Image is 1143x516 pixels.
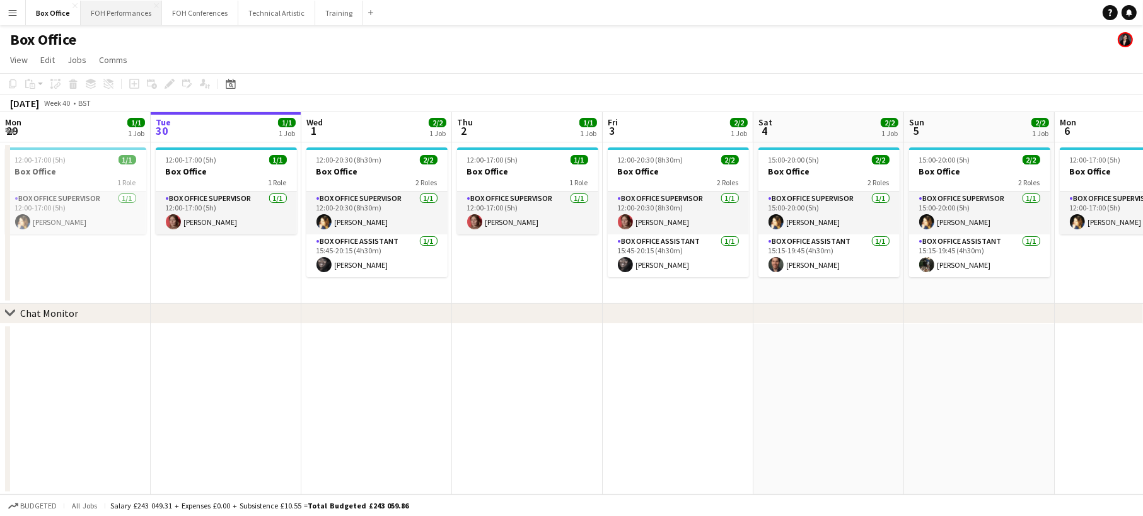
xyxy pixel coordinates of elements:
[316,155,382,164] span: 12:00-20:30 (8h30m)
[20,307,78,319] div: Chat Monitor
[5,166,146,177] h3: Box Office
[455,123,473,138] span: 2
[305,123,323,138] span: 1
[730,118,748,127] span: 2/2
[618,155,683,164] span: 12:00-20:30 (8h30m)
[1019,178,1040,187] span: 2 Roles
[5,52,33,68] a: View
[128,129,144,138] div: 1 Job
[69,501,100,510] span: All jobs
[881,118,898,127] span: 2/2
[731,129,747,138] div: 1 Job
[35,52,60,68] a: Edit
[110,501,409,510] div: Salary £243 049.31 + Expenses £0.00 + Subsistence £10.55 =
[467,155,518,164] span: 12:00-17:00 (5h)
[1032,129,1048,138] div: 1 Job
[6,499,59,513] button: Budgeted
[429,129,446,138] div: 1 Job
[156,117,171,128] span: Tue
[571,155,588,164] span: 1/1
[42,98,73,108] span: Week 40
[909,234,1050,277] app-card-role: Box Office Assistant1/115:15-19:45 (4h30m)[PERSON_NAME]
[78,98,91,108] div: BST
[579,118,597,127] span: 1/1
[306,166,448,177] h3: Box Office
[1058,123,1076,138] span: 6
[166,155,217,164] span: 12:00-17:00 (5h)
[269,155,287,164] span: 1/1
[15,155,66,164] span: 12:00-17:00 (5h)
[457,117,473,128] span: Thu
[608,117,618,128] span: Fri
[5,192,146,234] app-card-role: Box Office Supervisor1/112:00-17:00 (5h)[PERSON_NAME]
[162,1,238,25] button: FOH Conferences
[868,178,890,187] span: 2 Roles
[10,54,28,66] span: View
[81,1,162,25] button: FOH Performances
[717,178,739,187] span: 2 Roles
[580,129,596,138] div: 1 Job
[306,147,448,277] app-job-card: 12:00-20:30 (8h30m)2/2Box Office2 RolesBox Office Supervisor1/112:00-20:30 (8h30m)[PERSON_NAME]Bo...
[606,123,618,138] span: 3
[907,123,924,138] span: 5
[154,123,171,138] span: 30
[429,118,446,127] span: 2/2
[919,155,970,164] span: 15:00-20:00 (5h)
[40,54,55,66] span: Edit
[909,166,1050,177] h3: Box Office
[62,52,91,68] a: Jobs
[1118,32,1133,47] app-user-avatar: Lexi Clare
[457,147,598,234] app-job-card: 12:00-17:00 (5h)1/1Box Office1 RoleBox Office Supervisor1/112:00-17:00 (5h)[PERSON_NAME]
[315,1,363,25] button: Training
[3,123,21,138] span: 29
[608,147,749,277] app-job-card: 12:00-20:30 (8h30m)2/2Box Office2 RolesBox Office Supervisor1/112:00-20:30 (8h30m)[PERSON_NAME]Bo...
[1060,117,1076,128] span: Mon
[156,192,297,234] app-card-role: Box Office Supervisor1/112:00-17:00 (5h)[PERSON_NAME]
[608,192,749,234] app-card-role: Box Office Supervisor1/112:00-20:30 (8h30m)[PERSON_NAME]
[1031,118,1049,127] span: 2/2
[94,52,132,68] a: Comms
[119,155,136,164] span: 1/1
[20,502,57,510] span: Budgeted
[308,501,409,510] span: Total Budgeted £243 059.86
[26,1,81,25] button: Box Office
[608,166,749,177] h3: Box Office
[758,166,900,177] h3: Box Office
[758,117,772,128] span: Sat
[416,178,438,187] span: 2 Roles
[769,155,820,164] span: 15:00-20:00 (5h)
[758,147,900,277] app-job-card: 15:00-20:00 (5h)2/2Box Office2 RolesBox Office Supervisor1/115:00-20:00 (5h)[PERSON_NAME]Box Offi...
[306,234,448,277] app-card-role: Box Office Assistant1/115:45-20:15 (4h30m)[PERSON_NAME]
[279,129,295,138] div: 1 Job
[570,178,588,187] span: 1 Role
[99,54,127,66] span: Comms
[238,1,315,25] button: Technical Artistic
[306,192,448,234] app-card-role: Box Office Supervisor1/112:00-20:30 (8h30m)[PERSON_NAME]
[909,192,1050,234] app-card-role: Box Office Supervisor1/115:00-20:00 (5h)[PERSON_NAME]
[420,155,438,164] span: 2/2
[758,234,900,277] app-card-role: Box Office Assistant1/115:15-19:45 (4h30m)[PERSON_NAME]
[457,166,598,177] h3: Box Office
[5,147,146,234] app-job-card: 12:00-17:00 (5h)1/1Box Office1 RoleBox Office Supervisor1/112:00-17:00 (5h)[PERSON_NAME]
[757,123,772,138] span: 4
[721,155,739,164] span: 2/2
[758,192,900,234] app-card-role: Box Office Supervisor1/115:00-20:00 (5h)[PERSON_NAME]
[127,118,145,127] span: 1/1
[1070,155,1121,164] span: 12:00-17:00 (5h)
[10,30,76,49] h1: Box Office
[608,234,749,277] app-card-role: Box Office Assistant1/115:45-20:15 (4h30m)[PERSON_NAME]
[156,147,297,234] app-job-card: 12:00-17:00 (5h)1/1Box Office1 RoleBox Office Supervisor1/112:00-17:00 (5h)[PERSON_NAME]
[67,54,86,66] span: Jobs
[10,97,39,110] div: [DATE]
[909,147,1050,277] app-job-card: 15:00-20:00 (5h)2/2Box Office2 RolesBox Office Supervisor1/115:00-20:00 (5h)[PERSON_NAME]Box Offi...
[909,117,924,128] span: Sun
[118,178,136,187] span: 1 Role
[156,166,297,177] h3: Box Office
[872,155,890,164] span: 2/2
